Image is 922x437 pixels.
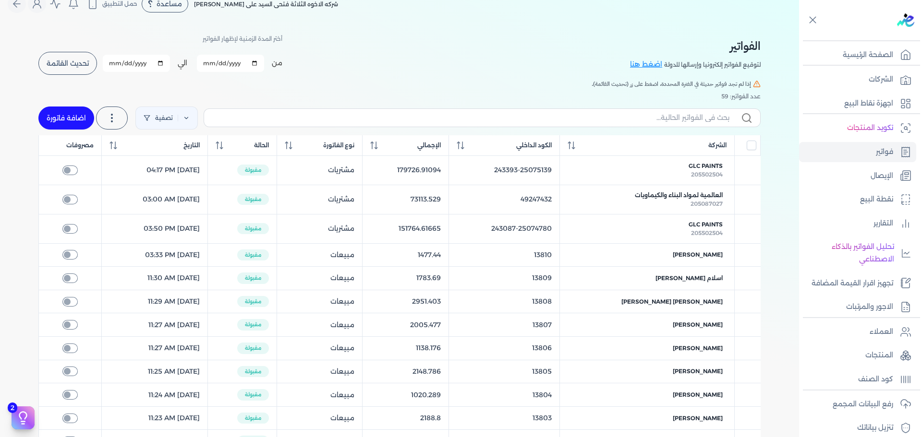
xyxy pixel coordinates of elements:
button: 2 [12,406,35,429]
a: اجهزة نقاط البيع [799,94,916,114]
span: [PERSON_NAME] [673,390,723,399]
p: تحليل الفواتير بالذكاء الاصطناعي [804,241,894,265]
span: اسلام [PERSON_NAME] [655,274,723,283]
label: الي [178,58,187,68]
p: التقارير [873,217,893,230]
span: الحالة [254,141,269,150]
a: تصفية [135,106,198,130]
a: اضافة فاتورة [38,106,94,130]
p: تجهيز اقرار القيمة المضافة [812,277,893,290]
a: الإيصال [799,166,916,186]
span: تحديث القائمة [47,60,89,67]
span: نوع الفاتورة [323,141,354,150]
span: الشركة [708,141,727,150]
span: 205502504 [691,229,723,236]
p: كود الصنف [858,373,893,386]
a: التقارير [799,213,916,234]
span: الكود الداخلي [516,141,552,150]
span: 205087027 [691,200,723,207]
span: الإجمالي [417,141,441,150]
a: الاجور والمرتبات [799,297,916,317]
img: logo [897,13,914,27]
p: رفع البيانات المجمع [833,398,893,411]
p: الاجور والمرتبات [846,301,893,313]
a: فواتير [799,142,916,162]
a: تجهيز اقرار القيمة المضافة [799,273,916,294]
input: بحث في الفواتير الحالية... [212,113,729,123]
span: 205502504 [691,171,723,178]
p: الشركات [869,73,893,86]
p: الإيصال [871,170,893,182]
h2: الفواتير [630,37,761,55]
a: العملاء [799,322,916,342]
a: الشركات [799,70,916,90]
div: عدد الفواتير: 59 [38,92,761,101]
span: [PERSON_NAME] [673,367,723,376]
span: [PERSON_NAME] [PERSON_NAME] [621,297,723,306]
span: [PERSON_NAME] [673,250,723,259]
span: [PERSON_NAME] [673,414,723,423]
a: تكويد المنتجات [799,118,916,138]
a: نقطة البيع [799,189,916,210]
span: GLC Paints [689,162,723,170]
a: اضغط هنا [630,59,664,70]
span: GLC Paints [689,220,723,229]
p: لتوقيع الفواتير إلكترونيا وإرسالها للدولة [664,59,761,71]
span: 2 [8,402,17,413]
button: تحديث القائمة [38,52,97,75]
p: فواتير [876,146,893,158]
p: العملاء [870,326,893,338]
a: المنتجات [799,345,916,366]
p: الصفحة الرئيسية [843,49,893,61]
span: [PERSON_NAME] [673,344,723,353]
a: الصفحة الرئيسية [799,45,916,65]
a: تحليل الفواتير بالذكاء الاصطناعي [799,237,916,269]
a: رفع البيانات المجمع [799,394,916,414]
span: [PERSON_NAME] [673,320,723,329]
p: نقطة البيع [860,193,893,206]
span: شركه الاخوه الثلاثة فتحى السيد على [PERSON_NAME] [194,0,338,8]
span: التاريخ [183,141,200,150]
p: المنتجات [865,349,893,362]
span: إذا لم تجد فواتير حديثة في الفترة المحددة، اضغط على زر (تحديث القائمة). [592,80,751,88]
p: تكويد المنتجات [847,122,893,134]
span: العالمية لمواد البناء والكيماويات [635,191,723,200]
span: مصروفات [66,141,94,150]
p: تنزيل بياناتك [857,422,893,434]
a: كود الصنف [799,369,916,390]
span: مساعدة [157,0,182,7]
p: اجهزة نقاط البيع [844,97,893,110]
p: أختر المدة الزمنية لإظهار الفواتير [203,33,282,45]
label: من [272,58,282,68]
